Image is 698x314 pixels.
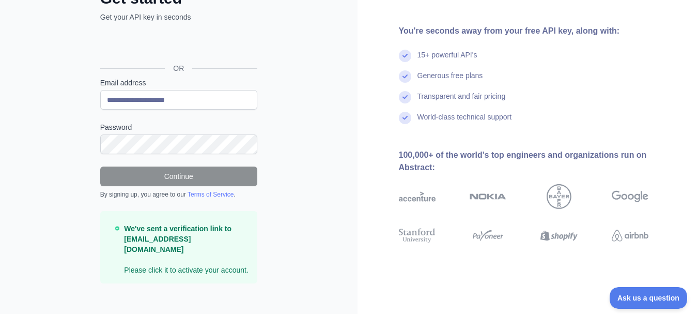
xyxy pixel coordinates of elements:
img: payoneer [470,227,506,245]
img: nokia [470,184,506,209]
iframe: Sign in with Google Button [95,34,260,56]
label: Password [100,122,257,132]
img: shopify [540,227,577,245]
div: You're seconds away from your free API key, along with: [399,25,682,37]
img: airbnb [612,227,648,245]
iframe: Toggle Customer Support [610,287,688,309]
button: Continue [100,167,257,186]
div: By signing up, you agree to our . [100,190,257,199]
img: check mark [399,50,411,62]
div: 100,000+ of the world's top engineers and organizations run on Abstract: [399,149,682,174]
label: Email address [100,78,257,88]
img: stanford university [399,227,436,245]
div: Generous free plans [417,70,483,91]
a: Terms of Service [188,191,234,198]
div: Transparent and fair pricing [417,91,506,112]
span: OR [165,63,192,73]
strong: We've sent a verification link to [EMAIL_ADDRESS][DOMAIN_NAME] [124,225,231,253]
img: google [612,184,648,209]
div: 15+ powerful API's [417,50,477,70]
p: Please click it to activate your account. [124,223,249,275]
img: check mark [399,91,411,103]
img: check mark [399,70,411,83]
img: bayer [547,184,571,209]
p: Get your API key in seconds [100,12,257,22]
img: accenture [399,184,436,209]
div: World-class technical support [417,112,512,132]
img: check mark [399,112,411,124]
